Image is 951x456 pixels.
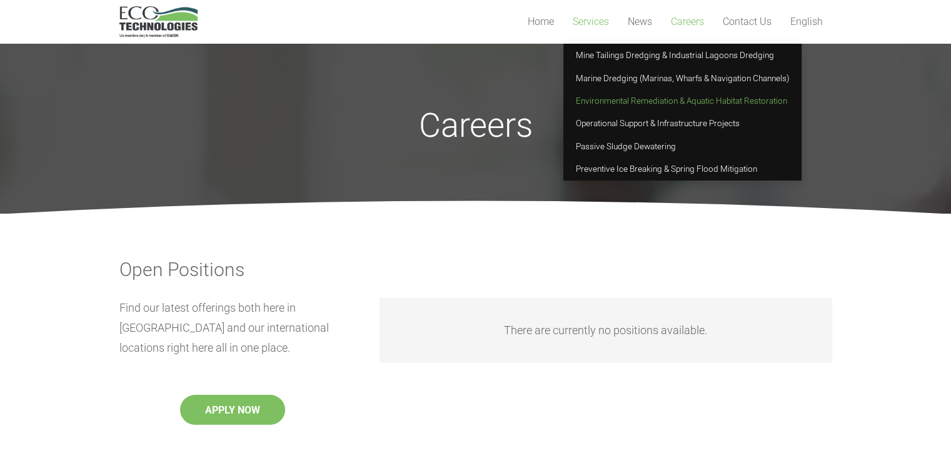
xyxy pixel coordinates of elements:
a: Environmental Remediation & Aquatic Habitat Restoration [563,89,802,112]
span: Preventive Ice Breaking & Spring Flood Mitigation [576,164,757,174]
button: APPLY NOW [180,395,285,425]
p: Find our latest offerings both here in [GEOGRAPHIC_DATA] and our international locations right he... [119,298,346,358]
span: Mine Tailings Dredging & Industrial Lagoons Dredging [576,50,774,60]
span: English [790,16,823,27]
span: Environmental Remediation & Aquatic Habitat Restoration [576,96,787,106]
a: Operational Support & Infrastructure Projects [563,112,802,134]
span: News [628,16,652,27]
span: Careers [671,16,704,27]
span: Services [573,16,609,27]
a: Mine Tailings Dredging & Industrial Lagoons Dredging [563,44,802,66]
a: Preventive Ice Breaking & Spring Flood Mitigation [563,157,802,180]
a: Passive Sludge Dewatering [563,135,802,157]
a: logo_EcoTech_ASDR_RGB [119,6,198,37]
span: Operational Support & Infrastructure Projects [576,118,740,128]
span: Contact Us [723,16,772,27]
span: Passive Sludge Dewatering [576,141,676,151]
h3: Open Positions [119,259,832,281]
a: Marine Dredging (Marinas, Wharfs & Navigation Channels) [563,66,802,89]
div: There are currently no positions available. [380,298,832,363]
span: Marine Dredging (Marinas, Wharfs & Navigation Channels) [576,73,789,83]
h1: Careers [261,106,691,146]
span: Home [528,16,554,27]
